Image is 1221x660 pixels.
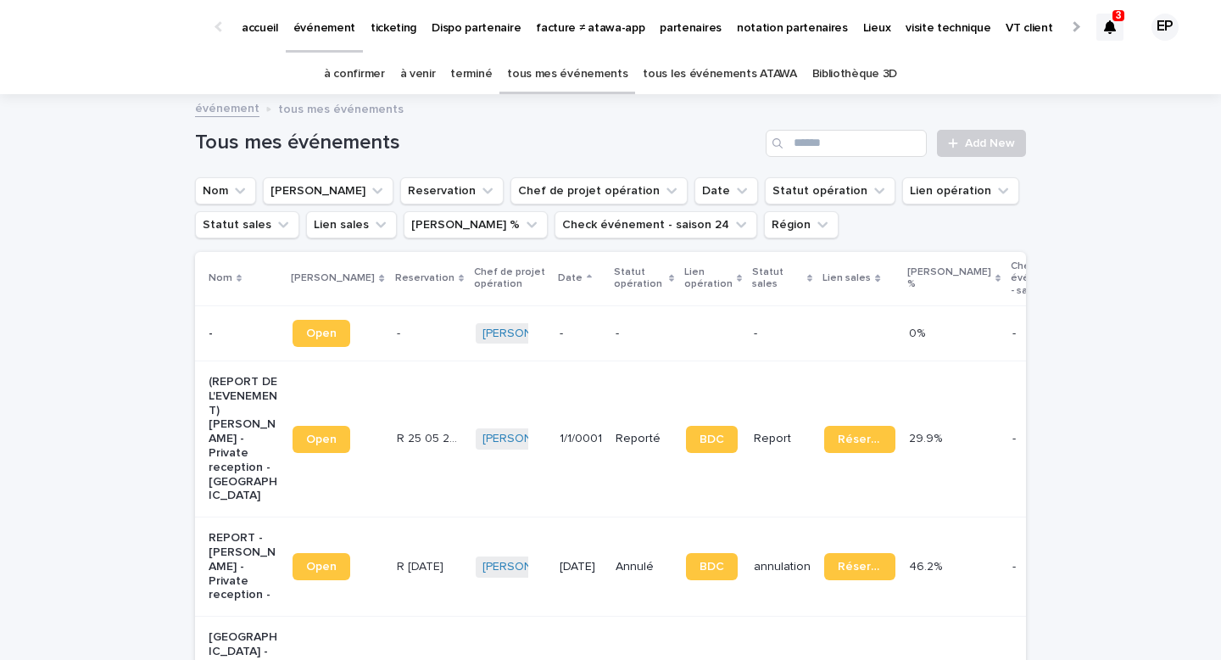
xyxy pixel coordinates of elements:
[293,426,350,453] a: Open
[482,327,575,341] a: [PERSON_NAME]
[209,531,279,602] p: REPORT - [PERSON_NAME] - Private reception -
[700,433,724,445] span: BDC
[616,327,672,341] p: -
[209,327,279,341] p: -
[560,327,602,341] p: -
[909,557,945,574] p: 46.2%
[306,211,397,238] button: Lien sales
[450,54,492,94] a: terminé
[752,263,803,294] p: Statut sales
[1096,14,1123,41] div: 3
[824,553,895,580] a: Réservation
[937,130,1026,157] a: Add New
[474,263,548,294] p: Chef de projet opération
[1012,432,1076,446] p: -
[404,211,548,238] button: Marge %
[909,428,945,446] p: 29.9%
[397,428,466,446] p: R 25 05 2666
[560,432,602,446] p: 1/1/0001
[1011,257,1068,300] p: Check événement - saison 24
[293,553,350,580] a: Open
[686,426,738,453] a: BDC
[1151,14,1179,41] div: EP
[684,263,733,294] p: Lien opération
[195,361,1188,517] tr: (REPORT DE L'EVENEMENT) [PERSON_NAME] - Private reception - [GEOGRAPHIC_DATA]OpenR 25 05 2666R 25...
[907,263,991,294] p: [PERSON_NAME] %
[306,433,337,445] span: Open
[1116,9,1122,21] p: 3
[482,432,575,446] a: [PERSON_NAME]
[838,561,881,573] span: Réservation
[754,432,811,446] p: Report
[209,375,279,503] p: (REPORT DE L'EVENEMENT) [PERSON_NAME] - Private reception - [GEOGRAPHIC_DATA]
[902,177,1019,204] button: Lien opération
[306,327,337,339] span: Open
[766,130,927,157] input: Search
[700,561,724,573] span: BDC
[510,177,688,204] button: Chef de projet opération
[482,560,575,574] a: [PERSON_NAME]
[694,177,758,204] button: Date
[195,98,259,117] a: événement
[812,54,897,94] a: Bibliothèque 3D
[195,305,1188,361] tr: -Open-- [PERSON_NAME] ---0%0% ---
[306,561,337,573] span: Open
[614,263,665,294] p: Statut opération
[838,433,881,445] span: Réservation
[293,320,350,347] a: Open
[1012,327,1076,341] p: -
[764,211,839,238] button: Région
[397,557,447,574] p: R 23 03 1736
[195,177,256,204] button: Nom
[195,517,1188,617] tr: REPORT - [PERSON_NAME] - Private reception -OpenR [DATE]R [DATE] [PERSON_NAME] [DATE]AnnuléBDCann...
[754,560,811,574] p: annulation
[560,560,602,574] p: [DATE]
[278,98,404,117] p: tous mes événements
[686,553,738,580] a: BDC
[400,54,436,94] a: à venir
[324,54,385,94] a: à confirmer
[555,211,757,238] button: Check événement - saison 24
[616,560,672,574] p: Annulé
[209,269,232,288] p: Nom
[400,177,504,204] button: Reservation
[754,327,811,341] p: -
[765,177,895,204] button: Statut opération
[558,269,583,288] p: Date
[824,426,895,453] a: Réservation
[822,269,871,288] p: Lien sales
[616,432,672,446] p: Reporté
[195,211,299,238] button: Statut sales
[507,54,627,94] a: tous mes événements
[1012,560,1076,574] p: -
[291,269,375,288] p: [PERSON_NAME]
[195,131,759,155] h1: Tous mes événements
[909,323,928,341] p: 0%
[397,323,404,341] p: -
[34,10,198,44] img: Ls34BcGeRexTGTNfXpUC
[965,137,1015,149] span: Add New
[643,54,796,94] a: tous les événements ATAWA
[395,269,454,288] p: Reservation
[263,177,393,204] button: Lien Stacker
